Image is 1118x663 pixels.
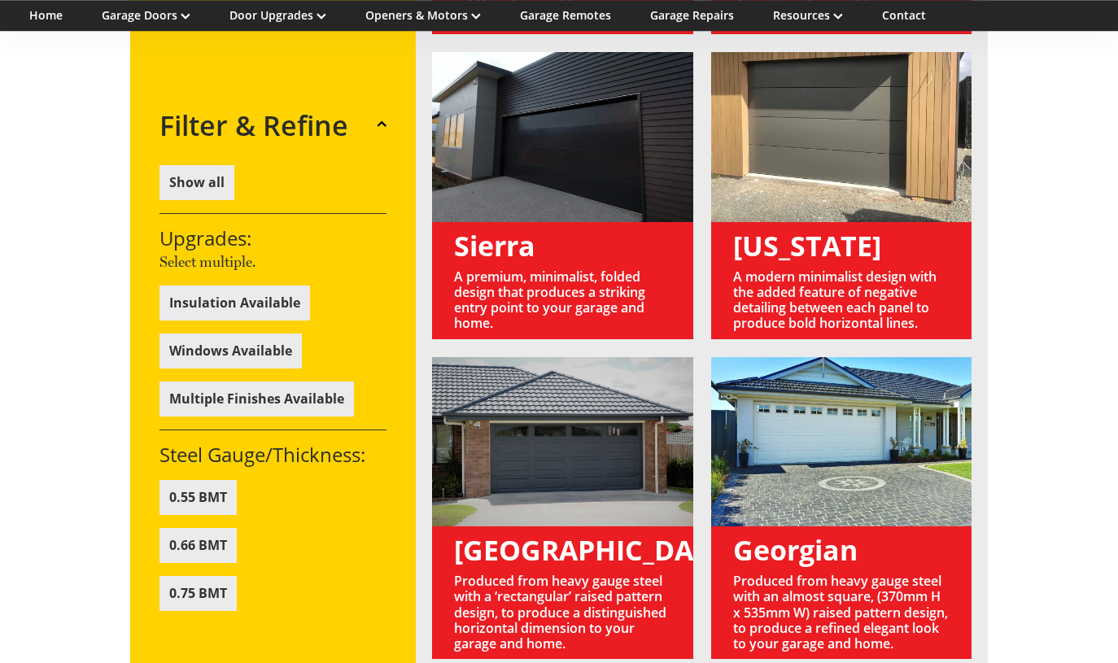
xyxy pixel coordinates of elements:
button: Show all [159,165,234,200]
a: Garage Remotes [520,7,611,23]
a: Door Upgrades [229,7,326,23]
button: 0.66 BMT [159,528,237,563]
p: Select multiple. [159,251,386,273]
button: Insulation Available [159,286,310,321]
a: Garage Repairs [650,7,734,23]
button: 0.55 BMT [159,480,237,515]
a: Openers & Motors [365,7,481,23]
a: Resources [773,7,843,23]
button: Windows Available [159,334,302,369]
h3: Upgrades: [159,227,386,251]
h3: Steel Gauge/Thickness: [159,443,386,467]
a: Garage Doors [102,7,190,23]
a: Home [29,7,63,23]
button: 0.75 BMT [159,577,237,612]
h2: Filter & Refine [159,109,348,142]
a: Contact [882,7,926,23]
button: Multiple Finishes Available [159,382,354,417]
